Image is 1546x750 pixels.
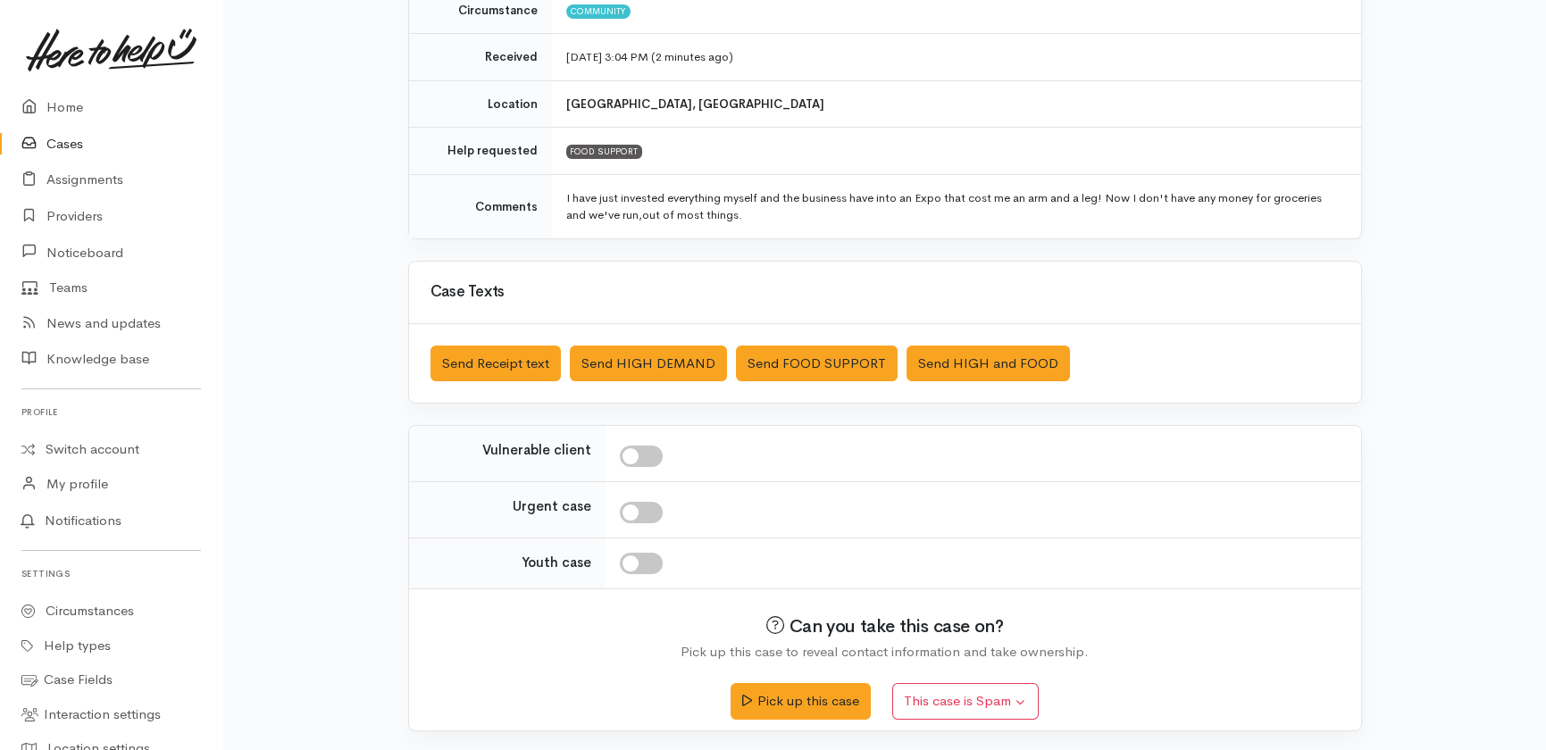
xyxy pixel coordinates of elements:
[409,80,552,128] td: Location
[409,128,552,175] td: Help requested
[430,346,561,382] button: Send Receipt text
[552,34,1361,81] td: [DATE] 3:04 PM (2 minutes ago)
[892,683,1039,720] button: This case is Spam
[566,4,631,19] span: Community
[522,553,591,573] label: Youth case
[736,346,898,382] button: Send FOOD SUPPORT
[21,562,201,586] h6: Settings
[482,440,591,461] label: Vulnerable client
[570,346,727,382] button: Send HIGH DEMAND
[513,496,591,517] label: Urgent case
[552,174,1361,238] td: I have just invested everything myself and the business have into an Expo that cost me an arm and...
[409,174,552,238] td: Comments
[409,34,552,81] td: Received
[731,683,871,720] button: Pick up this case
[21,400,201,424] h6: Profile
[566,145,643,159] div: FOOD SUPPORT
[907,346,1070,382] button: Send HIGH and FOOD
[430,595,1340,637] h2: Can you take this case on?
[430,284,1340,301] h3: Case Texts
[566,96,824,112] b: [GEOGRAPHIC_DATA], [GEOGRAPHIC_DATA]
[662,642,1108,662] div: Pick up this case to reveal contact information and take ownership.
